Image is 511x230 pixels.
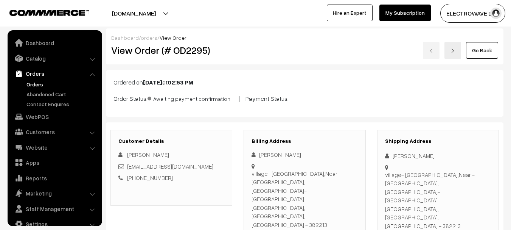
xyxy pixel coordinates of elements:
[385,152,491,160] div: [PERSON_NAME]
[9,8,76,17] a: COMMMERCE
[9,186,99,200] a: Marketing
[9,110,99,124] a: WebPOS
[9,10,89,16] img: COMMMERCE
[327,5,373,21] a: Hire an Expert
[111,44,233,56] h2: View Order (# OD2295)
[490,8,502,19] img: user
[25,100,99,108] a: Contact Enquires
[9,156,99,169] a: Apps
[160,34,186,41] span: View Order
[113,93,496,103] p: Order Status: - | Payment Status: -
[168,78,193,86] b: 02:53 PM
[25,80,99,88] a: Orders
[118,138,224,144] h3: Customer Details
[127,174,173,181] a: [PHONE_NUMBER]
[9,36,99,50] a: Dashboard
[450,49,455,53] img: right-arrow.png
[113,78,496,87] p: Ordered on at
[9,171,99,185] a: Reports
[111,34,498,42] div: / /
[440,4,505,23] button: ELECTROWAVE DE…
[143,78,162,86] b: [DATE]
[252,150,357,159] div: [PERSON_NAME]
[148,93,230,103] span: Awaiting payment confirmation
[25,90,99,98] a: Abandoned Cart
[385,138,491,144] h3: Shipping Address
[127,163,213,170] a: [EMAIL_ADDRESS][DOMAIN_NAME]
[141,34,157,41] a: orders
[466,42,498,59] a: Go Back
[252,138,357,144] h3: Billing Address
[9,202,99,216] a: Staff Management
[379,5,431,21] a: My Subscription
[85,4,182,23] button: [DOMAIN_NAME]
[9,125,99,139] a: Customers
[252,169,357,229] div: village- [GEOGRAPHIC_DATA],Near - [GEOGRAPHIC_DATA], [GEOGRAPHIC_DATA]- [GEOGRAPHIC_DATA] [GEOGRA...
[9,141,99,154] a: Website
[127,151,169,158] span: [PERSON_NAME]
[111,34,139,41] a: Dashboard
[9,67,99,80] a: Orders
[9,52,99,65] a: Catalog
